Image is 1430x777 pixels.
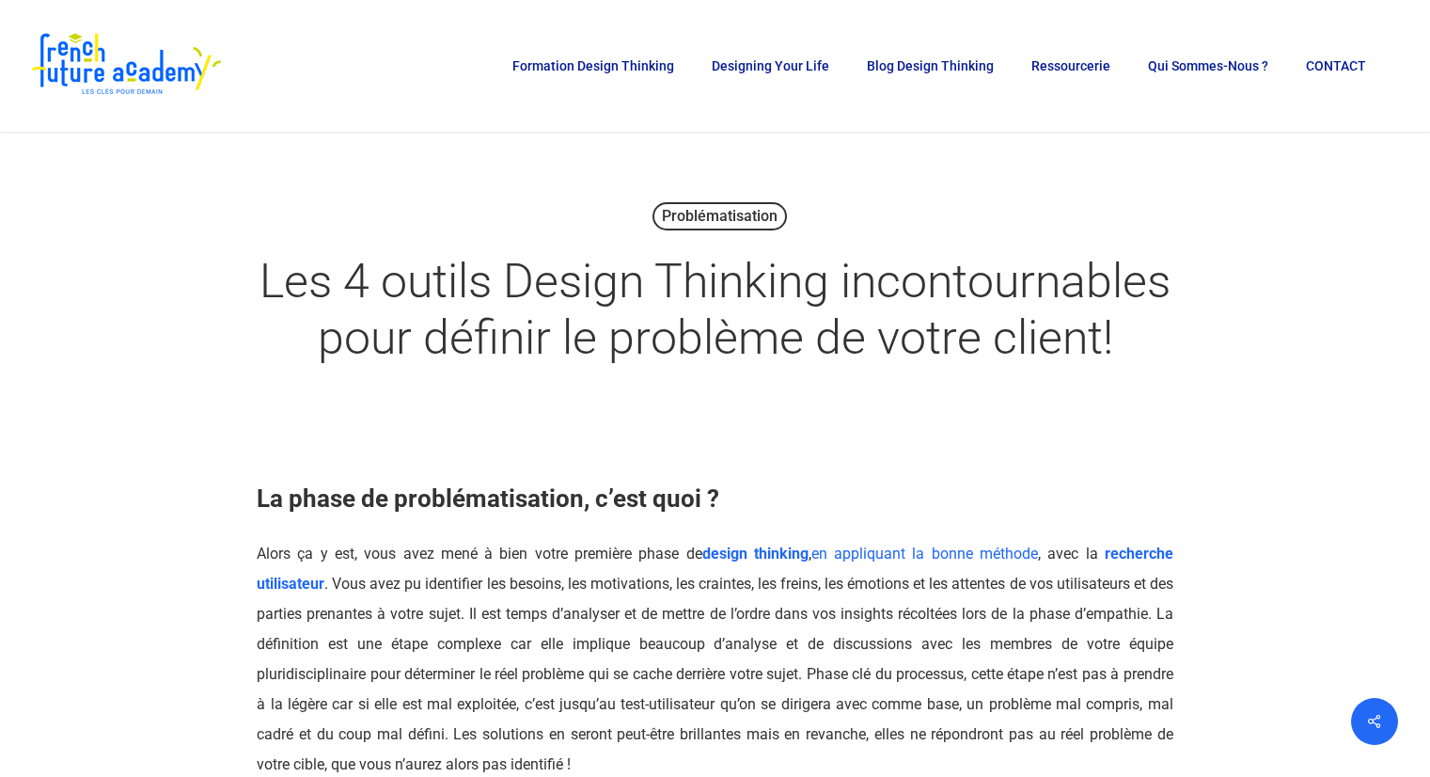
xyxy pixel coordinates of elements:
[867,58,994,73] span: Blog Design Thinking
[1148,58,1268,73] span: Qui sommes-nous ?
[811,545,1038,563] a: en appliquant la bonne méthode
[702,545,809,563] a: design thinking
[245,234,1186,385] h1: Les 4 outils Design Thinking incontournables pour définir le problème de votre client!
[857,59,1003,72] a: Blog Design Thinking
[1306,58,1366,73] span: CONTACT
[1031,58,1110,73] span: Ressourcerie
[702,59,839,72] a: Designing Your Life
[257,484,719,513] strong: La phase de problématisation, c’est quoi ?
[512,58,674,73] span: Formation Design Thinking
[652,202,787,230] a: Problématisation
[503,59,684,72] a: Formation Design Thinking
[26,28,225,103] img: French Future Academy
[1296,59,1375,72] a: CONTACT
[1139,59,1278,72] a: Qui sommes-nous ?
[1022,59,1120,72] a: Ressourcerie
[712,58,829,73] span: Designing Your Life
